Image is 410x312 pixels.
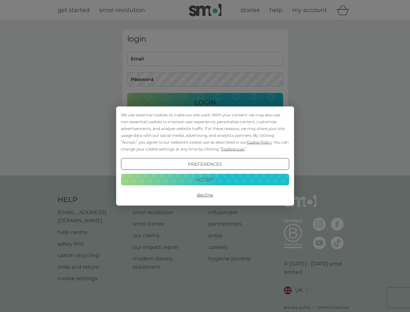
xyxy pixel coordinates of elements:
[121,111,289,152] div: We use essential cookies to make our site work. With your consent, we may also use non-essential ...
[247,140,272,145] span: Cookie Policy
[121,174,289,185] button: Accept
[121,158,289,170] button: Preferences
[121,189,289,201] button: Decline
[221,147,244,151] span: Preferences
[116,107,294,206] div: Cookie Consent Prompt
